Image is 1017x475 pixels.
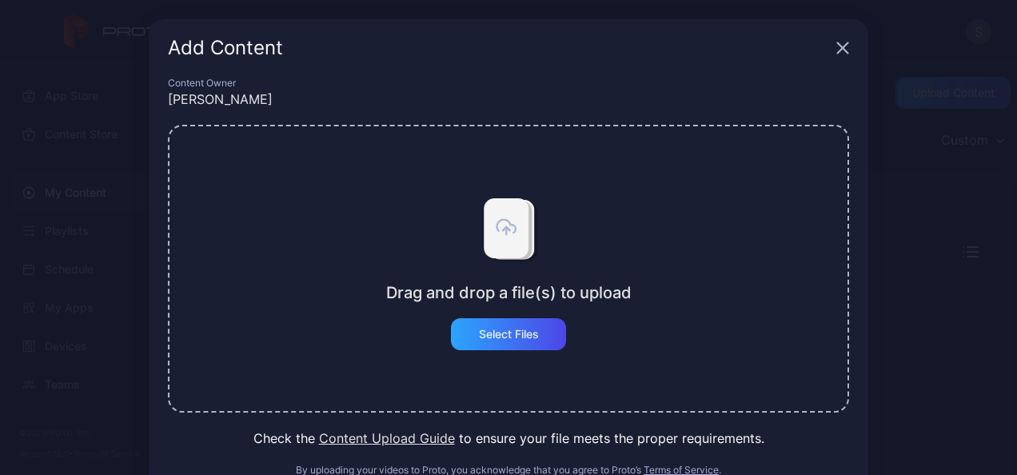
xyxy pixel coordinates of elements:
[168,38,830,58] div: Add Content
[168,429,849,448] div: Check the to ensure your file meets the proper requirements.
[479,328,539,341] div: Select Files
[168,77,849,90] div: Content Owner
[386,283,632,302] div: Drag and drop a file(s) to upload
[168,90,849,109] div: [PERSON_NAME]
[451,318,566,350] button: Select Files
[319,429,455,448] button: Content Upload Guide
